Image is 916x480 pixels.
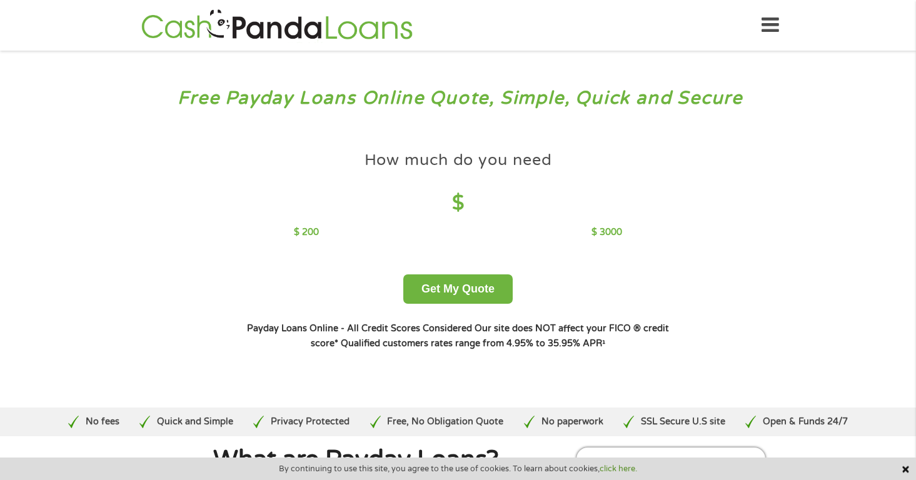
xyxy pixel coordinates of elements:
[36,87,880,110] h3: Free Payday Loans Online Quote, Simple, Quick and Secure
[86,415,119,429] p: No fees
[365,150,552,171] h4: How much do you need
[591,226,622,239] p: $ 3000
[247,323,472,334] strong: Payday Loans Online - All Credit Scores Considered
[600,464,637,474] a: click here.
[279,464,637,473] span: By continuing to use this site, you agree to the use of cookies. To learn about cookies,
[294,191,622,216] h4: $
[403,274,513,304] button: Get My Quote
[271,415,350,429] p: Privacy Protected
[641,415,725,429] p: SSL Secure U.S site
[157,415,233,429] p: Quick and Simple
[149,447,564,472] h1: What are Payday Loans?
[311,323,669,349] strong: Our site does NOT affect your FICO ® credit score*
[387,415,503,429] p: Free, No Obligation Quote
[341,338,605,349] strong: Qualified customers rates range from 4.95% to 35.95% APR¹
[763,415,848,429] p: Open & Funds 24/7
[294,226,319,239] p: $ 200
[541,415,603,429] p: No paperwork
[138,7,416,43] img: GetLoanNow Logo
